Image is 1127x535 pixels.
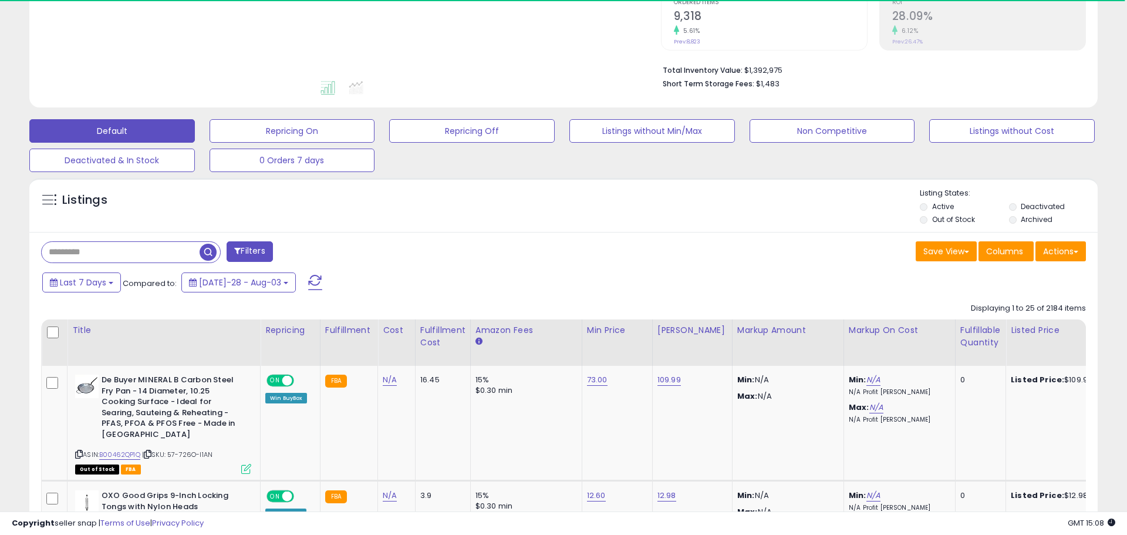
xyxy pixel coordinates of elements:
[750,119,915,143] button: Non Competitive
[737,375,835,385] p: N/A
[29,149,195,172] button: Deactivated & In Stock
[325,324,373,337] div: Fulfillment
[849,324,950,337] div: Markup on Cost
[475,324,577,337] div: Amazon Fees
[663,65,743,75] b: Total Inventory Value:
[60,277,106,288] span: Last 7 Days
[663,62,1077,76] li: $1,392,975
[892,38,923,45] small: Prev: 26.47%
[1011,374,1064,385] b: Listed Price:
[737,490,835,501] p: N/A
[292,492,311,502] span: OFF
[420,375,461,385] div: 16.45
[932,214,975,224] label: Out of Stock
[199,277,281,288] span: [DATE]-28 - Aug-03
[1068,517,1115,529] span: 2025-08-11 15:08 GMT
[1011,490,1108,501] div: $12.98
[475,385,573,396] div: $0.30 min
[475,337,482,347] small: Amazon Fees.
[587,374,608,386] a: 73.00
[265,393,307,403] div: Win BuyBox
[420,490,461,501] div: 3.9
[1011,490,1064,501] b: Listed Price:
[674,9,867,25] h2: 9,318
[587,324,647,337] div: Min Price
[916,241,977,261] button: Save View
[892,9,1085,25] h2: 28.09%
[102,490,244,515] b: OXO Good Grips 9-Inch Locking Tongs with Nylon Heads
[866,374,880,386] a: N/A
[383,324,410,337] div: Cost
[268,376,282,386] span: ON
[12,517,55,529] strong: Copyright
[29,119,195,143] button: Default
[679,26,700,35] small: 5.61%
[663,79,754,89] b: Short Term Storage Fees:
[227,241,272,262] button: Filters
[75,465,119,475] span: All listings that are currently out of stock and unavailable for purchase on Amazon
[849,490,866,501] b: Min:
[587,490,606,502] a: 12.60
[657,490,676,502] a: 12.98
[674,38,700,45] small: Prev: 8,823
[292,376,311,386] span: OFF
[99,450,140,460] a: B00462QP1Q
[869,402,883,413] a: N/A
[142,450,212,459] span: | SKU: 57-726O-I1AN
[986,245,1023,257] span: Columns
[75,490,99,514] img: 21B2+9O-K+L._SL40_.jpg
[1011,375,1108,385] div: $109.99
[971,303,1086,314] div: Displaying 1 to 25 of 2184 items
[737,324,839,337] div: Markup Amount
[75,375,251,473] div: ASIN:
[265,324,315,337] div: Repricing
[978,241,1034,261] button: Columns
[737,374,755,385] strong: Min:
[420,324,465,349] div: Fulfillment Cost
[72,324,255,337] div: Title
[960,490,997,501] div: 0
[960,324,1001,349] div: Fulfillable Quantity
[152,517,204,529] a: Privacy Policy
[62,192,107,208] h5: Listings
[100,517,150,529] a: Terms of Use
[866,490,880,502] a: N/A
[210,119,375,143] button: Repricing On
[325,375,347,388] small: FBA
[325,490,347,503] small: FBA
[932,201,954,211] label: Active
[849,402,869,413] b: Max:
[756,78,780,89] span: $1,483
[1021,214,1052,224] label: Archived
[75,375,99,398] img: 31kOFN-9HpL._SL40_.jpg
[1035,241,1086,261] button: Actions
[475,490,573,501] div: 15%
[383,374,397,386] a: N/A
[121,465,141,475] span: FBA
[389,119,555,143] button: Repricing Off
[123,278,177,289] span: Compared to:
[102,375,244,443] b: De Buyer MINERAL B Carbon Steel Fry Pan - 14 Diameter, 10.25 Cooking Surface - Ideal for Searing,...
[929,119,1095,143] button: Listings without Cost
[960,375,997,385] div: 0
[920,188,1097,199] p: Listing States:
[12,518,204,529] div: seller snap | |
[849,388,946,396] p: N/A Profit [PERSON_NAME]
[1021,201,1065,211] label: Deactivated
[737,391,758,402] strong: Max:
[569,119,735,143] button: Listings without Min/Max
[1011,324,1112,337] div: Listed Price
[737,391,835,402] p: N/A
[268,492,282,502] span: ON
[475,375,573,385] div: 15%
[849,416,946,424] p: N/A Profit [PERSON_NAME]
[849,374,866,385] b: Min:
[737,490,755,501] strong: Min:
[181,272,296,292] button: [DATE]-28 - Aug-03
[657,324,727,337] div: [PERSON_NAME]
[42,272,121,292] button: Last 7 Days
[210,149,375,172] button: 0 Orders 7 days
[843,319,955,366] th: The percentage added to the cost of goods (COGS) that forms the calculator for Min & Max prices.
[897,26,919,35] small: 6.12%
[657,374,681,386] a: 109.99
